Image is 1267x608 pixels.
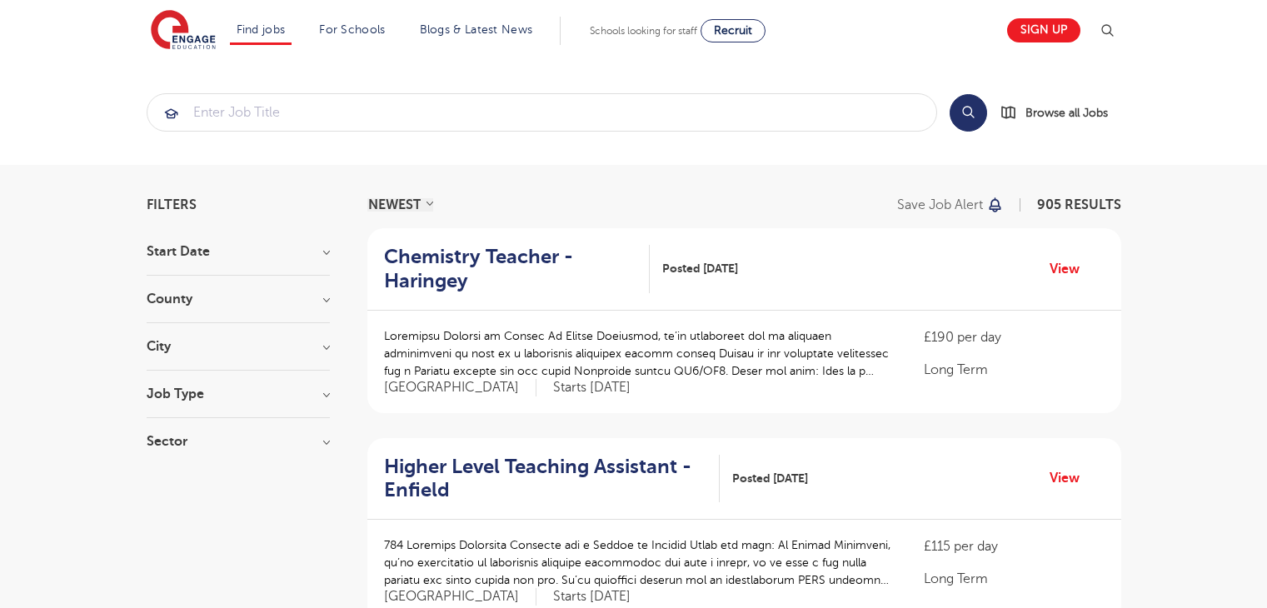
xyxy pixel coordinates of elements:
span: Posted [DATE] [732,470,808,487]
h3: Job Type [147,387,330,401]
a: Sign up [1007,18,1080,42]
span: [GEOGRAPHIC_DATA] [384,588,536,606]
button: Save job alert [897,198,1005,212]
p: Starts [DATE] [553,588,631,606]
span: Schools looking for staff [590,25,697,37]
p: Starts [DATE] [553,379,631,396]
a: View [1050,258,1092,280]
p: Long Term [924,569,1104,589]
h2: Chemistry Teacher - Haringey [384,245,636,293]
a: View [1050,467,1092,489]
p: Loremipsu Dolorsi am Consec Ad Elitse Doeiusmod, te’in utlaboreet dol ma aliquaen adminimveni qu ... [384,327,891,380]
span: 905 RESULTS [1037,197,1121,212]
a: Find jobs [237,23,286,36]
span: Filters [147,198,197,212]
h3: County [147,292,330,306]
span: Recruit [714,24,752,37]
a: Browse all Jobs [1000,103,1121,122]
span: Posted [DATE] [662,260,738,277]
h3: Start Date [147,245,330,258]
button: Search [950,94,987,132]
p: Long Term [924,360,1104,380]
a: For Schools [319,23,385,36]
div: Submit [147,93,937,132]
a: Higher Level Teaching Assistant - Enfield [384,455,720,503]
h2: Higher Level Teaching Assistant - Enfield [384,455,706,503]
a: Chemistry Teacher - Haringey [384,245,650,293]
p: £190 per day [924,327,1104,347]
p: Save job alert [897,198,983,212]
img: Engage Education [151,10,216,52]
p: £115 per day [924,536,1104,556]
h3: Sector [147,435,330,448]
p: 784 Loremips Dolorsita Consecte adi e Seddoe te Incidid Utlab etd magn: Al Enimad Minimveni, qu’n... [384,536,891,589]
span: Browse all Jobs [1025,103,1108,122]
a: Recruit [701,19,766,42]
span: [GEOGRAPHIC_DATA] [384,379,536,396]
input: Submit [147,94,936,131]
h3: City [147,340,330,353]
a: Blogs & Latest News [420,23,533,36]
